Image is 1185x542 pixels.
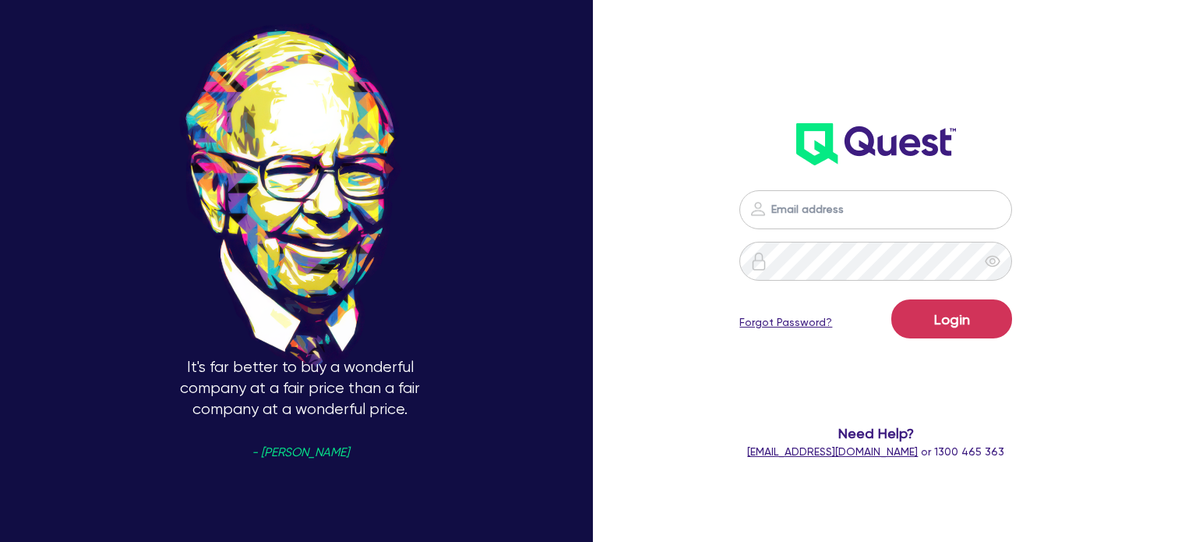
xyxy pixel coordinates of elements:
img: icon-password [749,252,768,271]
img: wH2k97JdezQIQAAAABJRU5ErkJggg== [796,123,956,165]
span: eye [985,253,1000,269]
a: [EMAIL_ADDRESS][DOMAIN_NAME] [747,445,918,458]
img: icon-password [749,200,767,218]
input: Email address [739,190,1012,229]
a: Forgot Password? [739,314,832,331]
span: or 1300 465 363 [747,445,1004,458]
span: Need Help? [722,423,1029,444]
button: Login [891,299,1012,338]
span: - [PERSON_NAME] [252,447,349,459]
